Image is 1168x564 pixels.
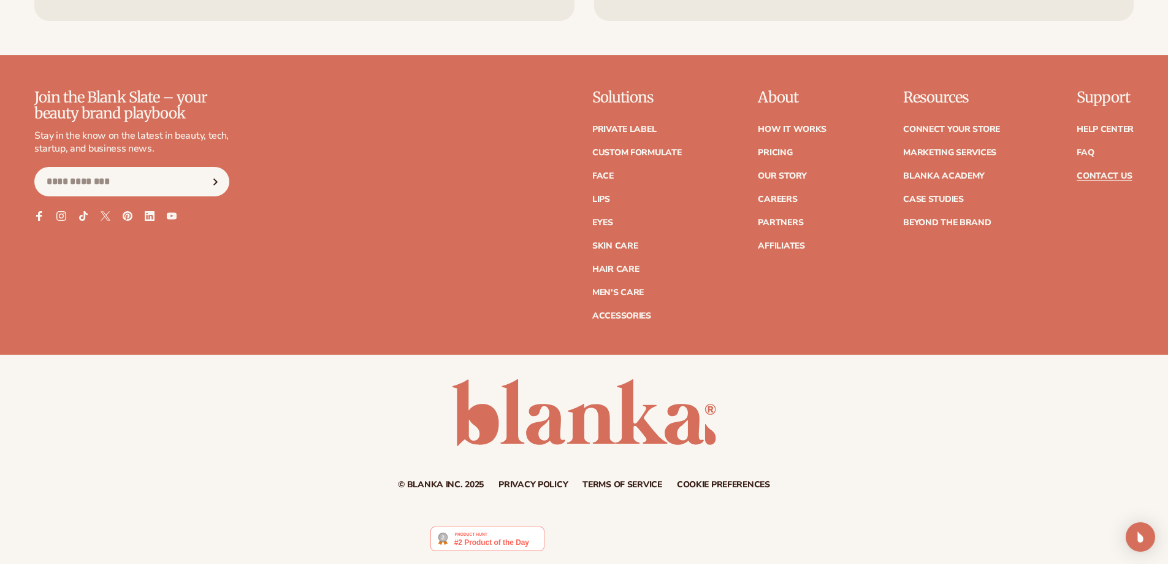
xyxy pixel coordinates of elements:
a: How It Works [758,125,826,134]
div: Open Intercom Messenger [1126,522,1155,552]
a: Our Story [758,172,806,180]
a: Partners [758,218,803,227]
a: Connect your store [903,125,1000,134]
a: Careers [758,195,797,204]
a: Case Studies [903,195,964,204]
a: FAQ [1077,149,1094,157]
a: Face [592,172,614,180]
a: Contact Us [1077,172,1132,180]
button: Subscribe [202,167,229,196]
a: Blanka Academy [903,172,985,180]
a: Privacy policy [498,481,568,489]
p: Resources [903,90,1000,106]
a: Accessories [592,312,651,320]
a: Affiliates [758,242,804,250]
a: Men's Care [592,288,644,297]
p: Join the Blank Slate – your beauty brand playbook [34,90,229,122]
p: Solutions [592,90,682,106]
a: Terms of service [582,481,662,489]
p: Support [1077,90,1134,106]
a: Help Center [1077,125,1134,134]
a: Cookie preferences [677,481,770,489]
a: Pricing [758,149,792,157]
a: Eyes [592,218,613,227]
a: Beyond the brand [903,218,991,227]
small: © Blanka Inc. 2025 [398,479,484,490]
a: Custom formulate [592,149,682,157]
a: Lips [592,195,610,204]
p: About [758,90,826,106]
img: Blanka - Start a beauty or cosmetic line in under 5 minutes | Product Hunt [430,527,544,551]
a: Skin Care [592,242,638,250]
a: Hair Care [592,265,639,274]
a: Private label [592,125,656,134]
a: Marketing services [903,149,996,157]
iframe: Customer reviews powered by Trustpilot [554,526,738,558]
p: Stay in the know on the latest in beauty, tech, startup, and business news. [34,129,229,155]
